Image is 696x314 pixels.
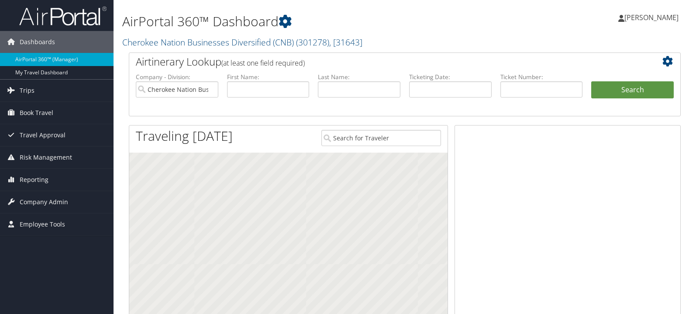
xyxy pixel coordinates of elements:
span: Company Admin [20,191,68,213]
span: Trips [20,80,34,101]
a: [PERSON_NAME] [618,4,687,31]
label: Ticketing Date: [409,73,492,81]
span: Book Travel [20,102,53,124]
label: Company - Division: [136,73,218,81]
span: (at least one field required) [221,58,305,68]
label: Last Name: [318,73,400,81]
label: First Name: [227,73,310,81]
img: airportal-logo.png [19,6,107,26]
span: ( 301278 ) [296,36,329,48]
button: Search [591,81,674,99]
span: Risk Management [20,147,72,168]
h1: Traveling [DATE] [136,127,233,145]
span: Reporting [20,169,48,191]
span: Dashboards [20,31,55,53]
span: Travel Approval [20,124,65,146]
input: Search for Traveler [321,130,441,146]
h2: Airtinerary Lookup [136,54,628,69]
label: Ticket Number: [500,73,583,81]
span: [PERSON_NAME] [624,13,679,22]
span: , [ 31643 ] [329,36,362,48]
span: Employee Tools [20,213,65,235]
a: Cherokee Nation Businesses Diversified (CNB) [122,36,362,48]
h1: AirPortal 360™ Dashboard [122,12,499,31]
